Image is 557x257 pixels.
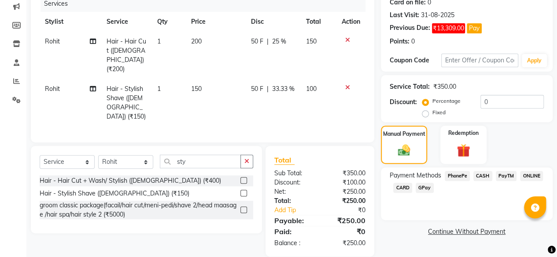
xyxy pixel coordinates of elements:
span: Total [274,156,295,165]
input: Enter Offer / Coupon Code [441,54,518,67]
span: Hair - Hair Cut ([DEMOGRAPHIC_DATA]) (₹200) [107,37,146,73]
div: Previous Due: [390,23,430,33]
span: 50 F [251,84,263,94]
div: Points: [390,37,409,46]
th: Stylist [40,12,101,32]
div: Total: [268,196,320,206]
div: Net: [268,187,320,196]
div: Hair - Hair Cut + Wash/ Stylish ([DEMOGRAPHIC_DATA]) (₹400) [40,176,221,185]
div: ₹0 [328,206,372,215]
a: Continue Without Payment [383,227,551,236]
span: Payment Methods [390,171,441,180]
th: Action [336,12,365,32]
label: Redemption [448,129,479,137]
div: ₹350.00 [320,169,372,178]
span: PhonePe [445,171,470,181]
div: ₹100.00 [320,178,372,187]
label: Percentage [432,97,461,105]
div: ₹250.00 [320,239,372,248]
th: Disc [246,12,301,32]
span: GPay [416,183,434,193]
div: Service Total: [390,82,430,91]
span: Rohit [45,37,60,45]
span: 50 F [251,37,263,46]
span: ONLINE [520,171,543,181]
span: 150 [191,85,202,93]
div: ₹250.00 [320,196,372,206]
span: | [267,37,269,46]
div: Last Visit: [390,11,419,20]
button: Apply [522,54,547,67]
div: Hair - Stylish Shave ([DEMOGRAPHIC_DATA]) (₹150) [40,189,189,198]
span: CASH [473,171,492,181]
span: CARD [393,183,412,193]
label: Fixed [432,109,446,116]
span: 100 [306,85,317,93]
th: Service [101,12,152,32]
div: 0 [411,37,415,46]
a: Add Tip [268,206,328,215]
span: 150 [306,37,317,45]
span: Hair - Stylish Shave ([DEMOGRAPHIC_DATA]) (₹150) [107,85,146,120]
span: 1 [157,37,161,45]
span: 200 [191,37,202,45]
th: Price [186,12,246,32]
input: Search or Scan [160,155,241,168]
div: groom classic package(facail/hair cut/meni-pedi/shave 2/head maasage /hair spa/hair style 2 (₹5000) [40,201,237,219]
img: _gift.svg [453,142,474,159]
label: Manual Payment [383,130,425,138]
span: | [267,84,269,94]
div: Payable: [268,215,320,226]
span: ₹13,309.00 [432,23,465,33]
span: 1 [157,85,161,93]
div: Sub Total: [268,169,320,178]
div: ₹0 [320,226,372,237]
span: 25 % [272,37,286,46]
div: 31-08-2025 [421,11,454,20]
button: Pay [467,23,482,33]
div: Coupon Code [390,56,441,65]
span: PayTM [496,171,517,181]
div: Paid: [268,226,320,237]
th: Qty [152,12,186,32]
img: _cash.svg [394,143,414,157]
div: Discount: [390,98,417,107]
th: Total [301,12,336,32]
span: 33.33 % [272,84,295,94]
div: Balance : [268,239,320,248]
div: ₹350.00 [433,82,456,91]
div: ₹250.00 [320,215,372,226]
div: ₹250.00 [320,187,372,196]
span: Rohit [45,85,60,93]
div: Discount: [268,178,320,187]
